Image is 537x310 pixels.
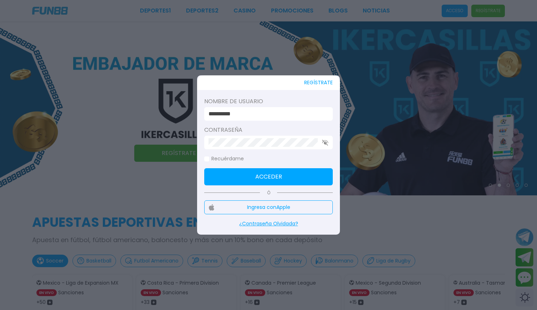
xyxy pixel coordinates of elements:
[204,220,333,227] p: ¿Contraseña Olvidada?
[204,200,333,214] button: Ingresa conApple
[204,97,333,106] label: Nombre de usuario
[204,155,244,162] label: Recuérdame
[304,75,333,90] button: REGÍSTRATE
[204,126,333,134] label: Contraseña
[204,190,333,196] p: Ó
[204,168,333,185] button: Acceder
